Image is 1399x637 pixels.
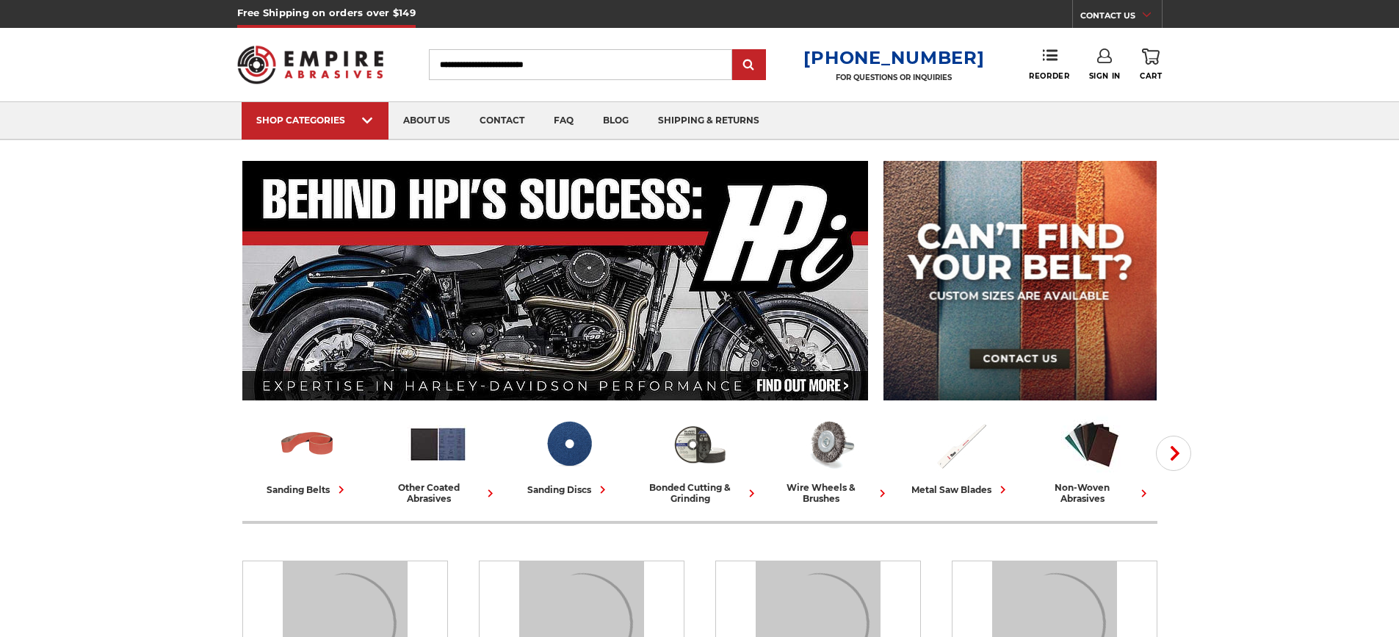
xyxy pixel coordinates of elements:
[803,73,984,82] p: FOR QUESTIONS OR INQUIRIES
[800,414,861,475] img: Wire Wheels & Brushes
[643,102,774,140] a: shipping & returns
[539,102,588,140] a: faq
[669,414,730,475] img: Bonded Cutting & Grinding
[771,414,890,504] a: wire wheels & brushes
[237,36,384,93] img: Empire Abrasives
[1089,71,1121,81] span: Sign In
[248,414,367,497] a: sanding belts
[277,414,338,475] img: Sanding Belts
[771,482,890,504] div: wire wheels & brushes
[902,414,1021,497] a: metal saw blades
[242,161,869,400] img: Banner for an interview featuring Horsepower Inc who makes Harley performance upgrades featured o...
[1156,436,1191,471] button: Next
[930,414,991,475] img: Metal Saw Blades
[510,414,629,497] a: sanding discs
[256,115,374,126] div: SHOP CATEGORIES
[803,47,984,68] a: [PHONE_NUMBER]
[1061,414,1122,475] img: Non-woven Abrasives
[1140,48,1162,81] a: Cart
[1029,71,1069,81] span: Reorder
[379,414,498,504] a: other coated abrasives
[911,482,1011,497] div: metal saw blades
[527,482,610,497] div: sanding discs
[465,102,539,140] a: contact
[1033,414,1152,504] a: non-woven abrasives
[883,161,1157,400] img: promo banner for custom belts.
[388,102,465,140] a: about us
[588,102,643,140] a: blog
[1033,482,1152,504] div: non-woven abrasives
[379,482,498,504] div: other coated abrasives
[1140,71,1162,81] span: Cart
[538,414,599,475] img: Sanding Discs
[734,51,764,80] input: Submit
[640,414,759,504] a: bonded cutting & grinding
[267,482,349,497] div: sanding belts
[408,414,469,475] img: Other Coated Abrasives
[1080,7,1162,28] a: CONTACT US
[640,482,759,504] div: bonded cutting & grinding
[1029,48,1069,80] a: Reorder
